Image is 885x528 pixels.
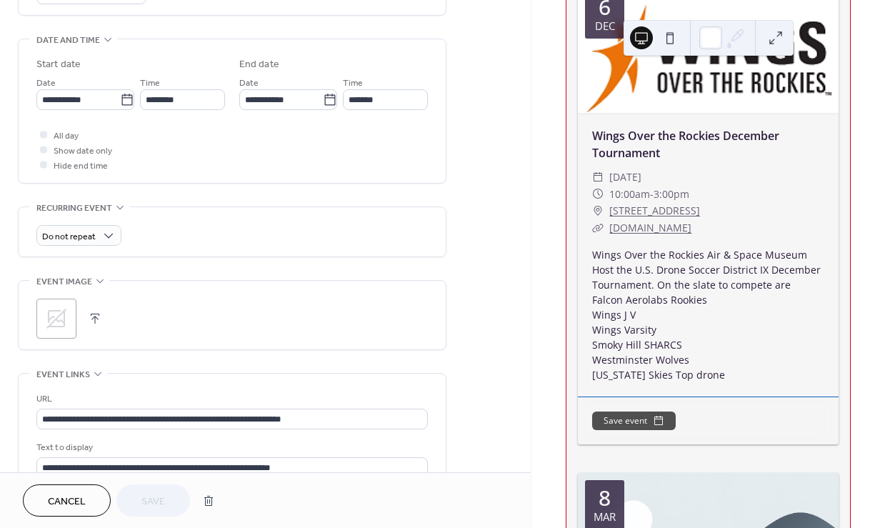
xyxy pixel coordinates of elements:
div: Dec [595,21,615,31]
a: Wings Over the Rockies December Tournament [592,128,779,161]
span: Date [239,76,259,91]
a: [STREET_ADDRESS] [609,202,700,219]
div: Wings Over the Rockies Air & Space Museum Host the U.S. Drone Soccer District IX December Tournam... [578,247,839,382]
div: ; [36,299,76,339]
span: Do not repeat [42,229,96,245]
div: URL [36,392,425,407]
span: Event image [36,274,92,289]
span: Time [140,76,160,91]
div: ​ [592,169,604,186]
div: ​ [592,219,604,236]
span: Date [36,76,56,91]
span: - [650,186,654,203]
span: Show date only [54,144,112,159]
div: Text to display [36,440,425,455]
div: ​ [592,202,604,219]
div: ​ [592,186,604,203]
span: Hide end time [54,159,108,174]
span: Time [343,76,363,91]
span: [DATE] [609,169,641,186]
span: Cancel [48,494,86,509]
span: Date and time [36,33,100,48]
div: Start date [36,57,81,72]
span: 3:00pm [654,186,689,203]
span: 10:00am [609,186,650,203]
div: End date [239,57,279,72]
div: 8 [599,487,611,509]
a: [DOMAIN_NAME] [609,221,691,234]
span: All day [54,129,79,144]
div: Mar [594,512,616,522]
button: Cancel [23,484,111,517]
span: Event links [36,367,90,382]
span: Recurring event [36,201,112,216]
button: Save event [592,412,676,430]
